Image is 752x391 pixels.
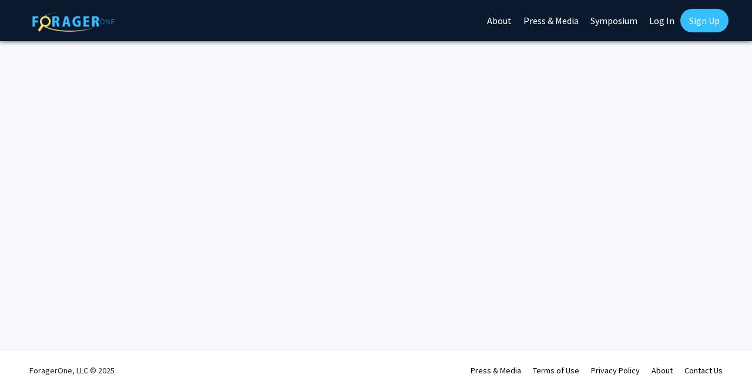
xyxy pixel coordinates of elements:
div: ForagerOne, LLC © 2025 [29,350,115,391]
a: Sign Up [680,9,728,32]
img: ForagerOne Logo [32,11,115,32]
a: Privacy Policy [591,365,640,376]
a: Contact Us [684,365,723,376]
a: Terms of Use [533,365,579,376]
a: About [652,365,673,376]
a: Press & Media [471,365,521,376]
